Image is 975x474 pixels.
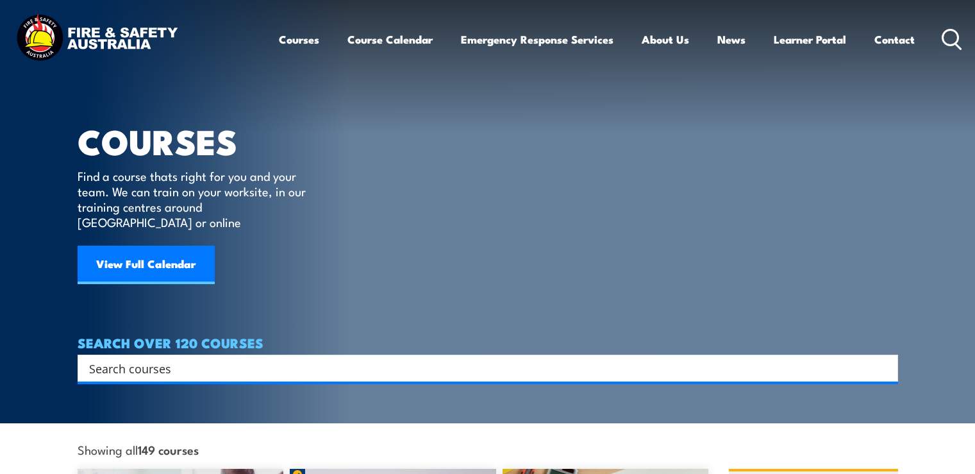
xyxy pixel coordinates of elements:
[642,22,689,56] a: About Us
[78,168,312,230] p: Find a course thats right for you and your team. We can train on your worksite, in our training c...
[876,359,894,377] button: Search magnifier button
[78,335,898,350] h4: SEARCH OVER 120 COURSES
[874,22,915,56] a: Contact
[138,441,199,458] strong: 149 courses
[89,359,870,378] input: Search input
[347,22,433,56] a: Course Calendar
[92,359,872,377] form: Search form
[78,443,199,456] span: Showing all
[279,22,319,56] a: Courses
[461,22,613,56] a: Emergency Response Services
[78,126,324,156] h1: COURSES
[717,22,746,56] a: News
[774,22,846,56] a: Learner Portal
[78,246,215,284] a: View Full Calendar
